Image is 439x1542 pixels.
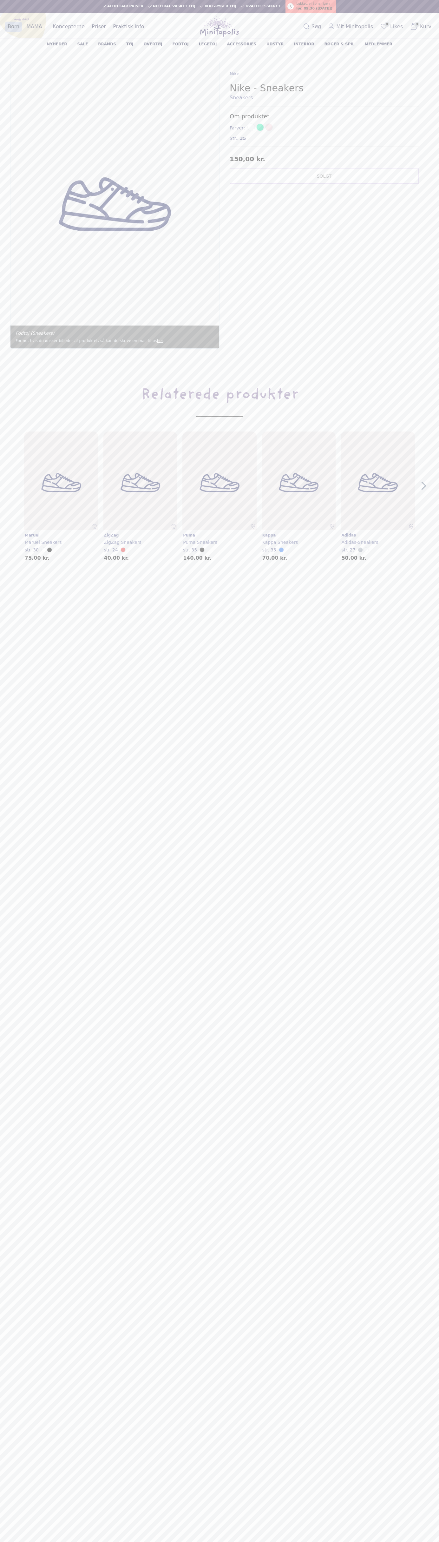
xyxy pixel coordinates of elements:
button: Next Page [419,481,429,491]
span: 70,00 kr. [262,556,287,561]
div: For nu, hvis du ønsker billeder af produktet, så kan du skrive en mail til os . [16,338,214,343]
div: 2 [180,432,259,561]
a: Puma Sneakers [183,539,256,545]
a: ZigZag [104,533,177,538]
h1: Nike - Sneakers [230,82,419,94]
span: Ikke-ryger tøj [205,4,236,8]
span: Adidas-sneakers [341,540,378,545]
a: Adidas [341,533,414,538]
a: minitopolis-no-image-shoes-placeholderminitopolis-no-image-shoes-placeholder [182,432,257,530]
div: 1 [10,60,219,348]
a: Fodtøj [172,42,188,46]
button: Søg [301,22,324,32]
h2: Relaterede produkter [10,384,429,426]
a: Accessories [227,42,256,46]
a: minitopolis-no-image-shoes-placeholderminitopolis-no-image-shoes-placeholder [103,432,178,530]
span: Solgt [317,174,332,179]
a: Børn [5,22,22,32]
span: Farver: [230,125,246,131]
span: Puma Sneakers [183,540,217,545]
span: Likes [390,23,403,30]
a: Tøj [126,42,134,46]
img: minitopolis-no-image-shoes-placeholder [24,432,98,534]
p: Fodtøj (Sneakers) [16,331,214,336]
span: Lukket, vi åbner igen [296,1,330,6]
a: Medlemmer [365,42,392,46]
span: 0 [414,22,419,27]
a: ZigZag Sneakers [104,539,177,545]
span: Mit Minitopolis [336,23,373,30]
div: 4 [338,432,417,561]
span: 150,00 kr. [230,155,265,163]
span: str. 27 [341,547,355,552]
span: 40,00 kr. [104,556,129,561]
a: Praktisk info [110,22,147,32]
span: Maruei Sneakers [25,540,62,545]
a: Overtøj [144,42,162,46]
a: Sale [77,42,88,46]
a: Maruei [25,533,98,538]
span: 0 [384,22,390,27]
span: ZigZag [104,533,119,537]
span: Maruei [25,533,40,537]
span: Søg [311,23,321,30]
img: minitopolis-no-image-shoes-placeholder [103,432,178,534]
span: Kurv [420,23,431,30]
span: str. 30 [25,547,39,552]
a: Puma [183,533,256,538]
span: Adidas [341,533,356,537]
span: 75,00 kr. [25,556,50,561]
a: her [157,339,163,343]
span: Kvalitetssikret [246,4,280,8]
span: 50,00 kr. [341,556,366,561]
span: Str.: [230,135,239,142]
a: Maruei Sneakers [25,539,98,545]
a: Udstyr [266,42,284,46]
img: Fodtøj (Sneakers) [10,60,219,348]
div: 0 [22,432,101,561]
img: minitopolis-no-image-shoes-placeholder [182,432,257,534]
h5: Om produktet [230,112,419,121]
span: Kappa Sneakers [262,540,298,545]
a: minitopolis-no-image-shoes-placeholderminitopolis-no-image-shoes-placeholder [341,432,415,530]
a: Nyheder [47,42,67,46]
a: Mit Minitopolis [325,22,376,32]
img: minitopolis-no-image-shoes-placeholder [341,432,415,534]
span: str. 35 [183,547,197,552]
span: Neutral vasket tøj [153,4,195,8]
a: Adidas-sneakers [341,539,414,545]
a: 0Likes [377,21,405,32]
span: str. 24 [104,547,118,552]
button: 0Kurv [407,21,434,32]
a: Priser [89,22,108,32]
a: Legetøj [199,42,217,46]
img: Minitopolis logo [200,16,239,37]
span: 140,00 kr. [183,556,212,561]
a: minitopolis-no-image-shoes-placeholderminitopolis-no-image-shoes-placeholder [262,432,336,530]
a: Koncepterne [50,22,87,32]
a: MAMA [24,22,45,32]
span: Kappa [262,533,276,537]
img: minitopolis-no-image-shoes-placeholder [262,432,336,534]
span: Altid fair priser [107,4,143,8]
span: ZigZag Sneakers [104,540,141,545]
div: 3 [259,432,338,561]
div: 1 [101,432,180,561]
a: Kappa [262,533,335,538]
span: Puma [183,533,195,537]
span: str. 35 [262,547,276,552]
a: Nike [230,71,239,76]
span: 35 [240,135,246,142]
a: Sneakers [230,94,419,102]
a: minitopolis-no-image-shoes-placeholderminitopolis-no-image-shoes-placeholder [24,432,98,530]
button: Solgt [230,168,419,184]
a: Interiør [294,42,314,46]
a: Kappa Sneakers [262,539,335,545]
span: lør. 09.30 ([DATE]) [296,6,332,11]
a: Brands [98,42,116,46]
a: Bøger & spil [324,42,355,46]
